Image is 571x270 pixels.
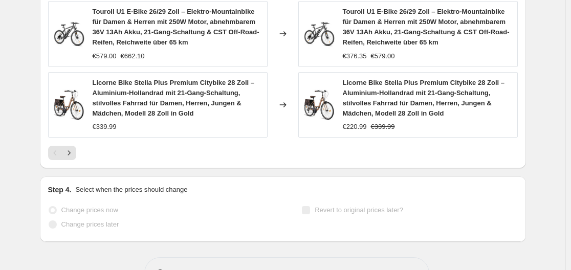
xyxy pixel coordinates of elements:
[54,18,84,49] img: 71q6K1lcOjL_80x.jpg
[48,146,76,160] nav: Pagination
[343,122,367,132] div: €220.99
[315,206,403,214] span: Revert to original prices later?
[343,79,504,117] span: Licorne Bike Stella Plus Premium Citybike 28 Zoll – Aluminium-Hollandrad mit 21-Gang-Schaltung, s...
[61,220,119,228] span: Change prices later
[304,18,335,49] img: 71q6K1lcOjL_80x.jpg
[93,8,259,46] span: Touroll U1 E-Bike 26/29 Zoll – Elektro-Mountainbike für Damen & Herren mit 250W Motor, abnehmbare...
[371,122,395,132] strike: €339.99
[93,51,117,61] div: €579.00
[93,122,117,132] div: €339.99
[54,89,84,120] img: 81akj-OTggL_80x.jpg
[343,51,367,61] div: €376.35
[121,51,145,61] strike: €662.10
[93,79,254,117] span: Licorne Bike Stella Plus Premium Citybike 28 Zoll – Aluminium-Hollandrad mit 21-Gang-Schaltung, s...
[48,185,72,195] h2: Step 4.
[61,206,118,214] span: Change prices now
[62,146,76,160] button: Next
[75,185,187,195] p: Select when the prices should change
[343,8,510,46] span: Touroll U1 E-Bike 26/29 Zoll – Elektro-Mountainbike für Damen & Herren mit 250W Motor, abnehmbare...
[304,89,335,120] img: 81akj-OTggL_80x.jpg
[371,51,395,61] strike: €579.00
